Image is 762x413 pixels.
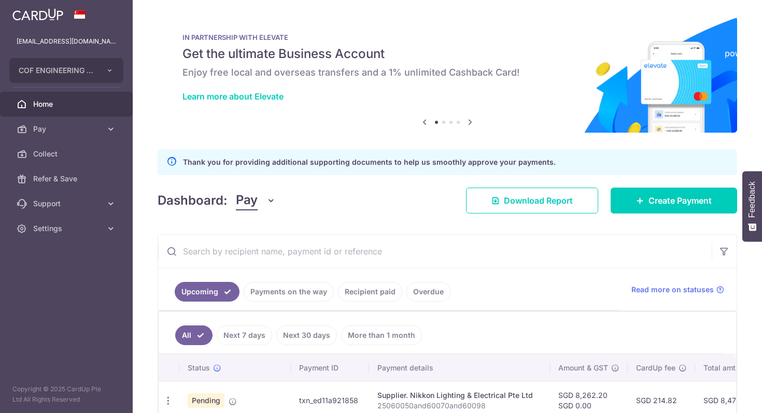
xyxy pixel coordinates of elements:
h5: Get the ultimate Business Account [182,46,712,62]
a: Download Report [466,188,598,213]
span: CardUp fee [636,363,675,373]
span: Support [33,198,102,209]
button: COF ENGINEERING PTE. LTD. [9,58,123,83]
img: CardUp [12,8,63,21]
a: Upcoming [175,282,239,302]
span: Read more on statuses [631,284,714,295]
h4: Dashboard: [158,191,228,210]
span: Feedback [747,181,757,218]
span: Pay [33,124,102,134]
span: Pay [236,191,258,210]
span: Status [188,363,210,373]
span: Refer & Save [33,174,102,184]
span: Amount & GST [558,363,608,373]
span: Download Report [504,194,573,207]
a: All [175,325,213,345]
a: Overdue [406,282,450,302]
span: Pending [188,393,224,408]
button: Pay [236,191,276,210]
span: COF ENGINEERING PTE. LTD. [19,65,95,76]
p: Thank you for providing additional supporting documents to help us smoothly approve your payments. [183,156,556,168]
button: Feedback - Show survey [742,171,762,241]
a: Recipient paid [338,282,402,302]
th: Payment ID [291,354,369,381]
input: Search by recipient name, payment id or reference [158,235,712,268]
span: Settings [33,223,102,234]
a: Learn more about Elevate [182,91,284,102]
th: Payment details [369,354,550,381]
span: Collect [33,149,102,159]
span: Create Payment [648,194,712,207]
a: Next 7 days [217,325,272,345]
a: Next 30 days [276,325,337,345]
span: Home [33,99,102,109]
p: [EMAIL_ADDRESS][DOMAIN_NAME] [17,36,116,47]
span: Total amt. [703,363,738,373]
h6: Enjoy free local and overseas transfers and a 1% unlimited Cashback Card! [182,66,712,79]
a: Read more on statuses [631,284,724,295]
p: 25060050and60070and60098 [377,401,542,411]
img: Renovation banner [158,17,737,133]
div: Supplier. Nikkon Lighting & Electrical Pte Ltd [377,390,542,401]
a: Create Payment [611,188,737,213]
a: More than 1 month [341,325,422,345]
a: Payments on the way [244,282,334,302]
p: IN PARTNERSHIP WITH ELEVATE [182,33,712,41]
